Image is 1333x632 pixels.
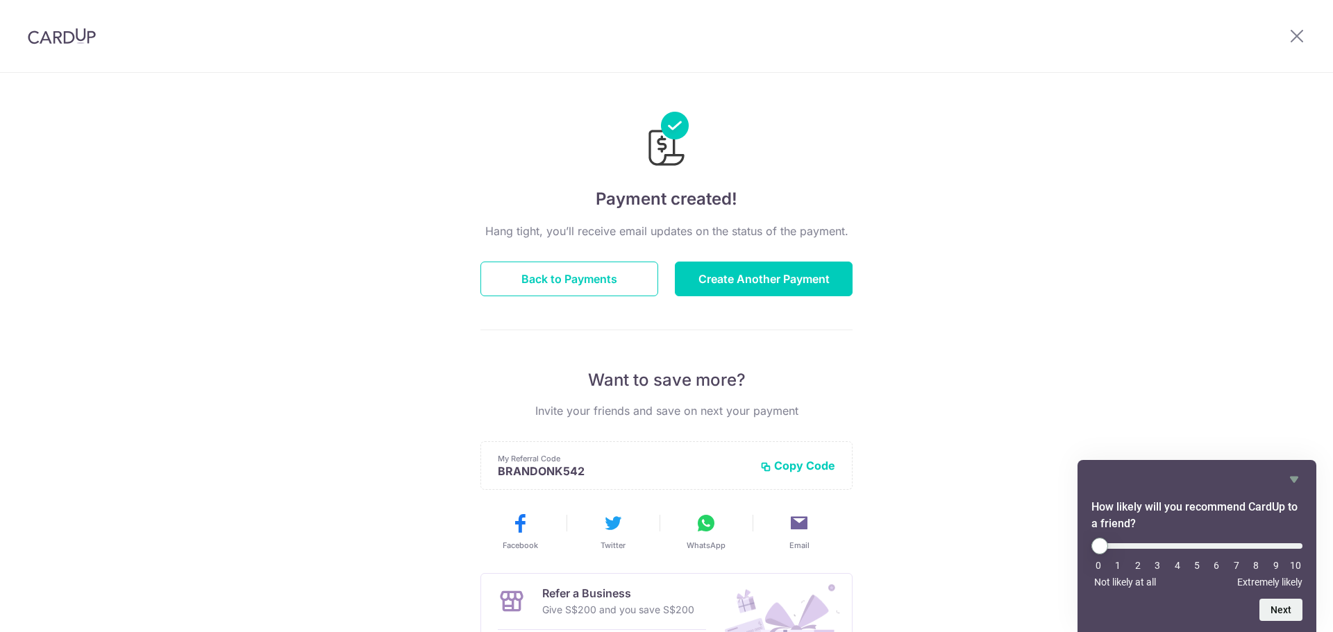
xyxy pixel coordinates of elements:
h4: Payment created! [480,187,853,212]
li: 2 [1131,560,1145,571]
span: WhatsApp [687,540,726,551]
h2: How likely will you recommend CardUp to a friend? Select an option from 0 to 10, with 0 being Not... [1091,499,1302,532]
p: Refer a Business [542,585,694,601]
li: 3 [1150,560,1164,571]
button: Twitter [572,512,654,551]
li: 9 [1269,560,1283,571]
div: How likely will you recommend CardUp to a friend? Select an option from 0 to 10, with 0 being Not... [1091,471,1302,621]
li: 5 [1190,560,1204,571]
p: BRANDONK542 [498,464,749,478]
span: Email [789,540,810,551]
li: 8 [1249,560,1263,571]
li: 6 [1209,560,1223,571]
button: Copy Code [760,459,835,472]
img: Payments [644,112,689,170]
li: 7 [1230,560,1243,571]
button: Hide survey [1286,471,1302,488]
div: How likely will you recommend CardUp to a friend? Select an option from 0 to 10, with 0 being Not... [1091,538,1302,588]
button: Facebook [479,512,561,551]
p: My Referral Code [498,453,749,464]
button: WhatsApp [665,512,747,551]
p: Hang tight, you’ll receive email updates on the status of the payment. [480,223,853,239]
p: Give S$200 and you save S$200 [542,601,694,618]
li: 4 [1171,560,1184,571]
li: 0 [1091,560,1105,571]
span: Not likely at all [1094,577,1156,588]
li: 1 [1111,560,1125,571]
p: Invite your friends and save on next your payment [480,402,853,419]
span: Facebook [503,540,538,551]
p: Want to save more? [480,369,853,391]
img: CardUp [28,28,96,44]
span: Extremely likely [1237,577,1302,588]
button: Email [758,512,840,551]
button: Back to Payments [480,262,658,296]
button: Create Another Payment [675,262,853,296]
span: Twitter [601,540,626,551]
li: 10 [1289,560,1302,571]
button: Next question [1259,599,1302,621]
